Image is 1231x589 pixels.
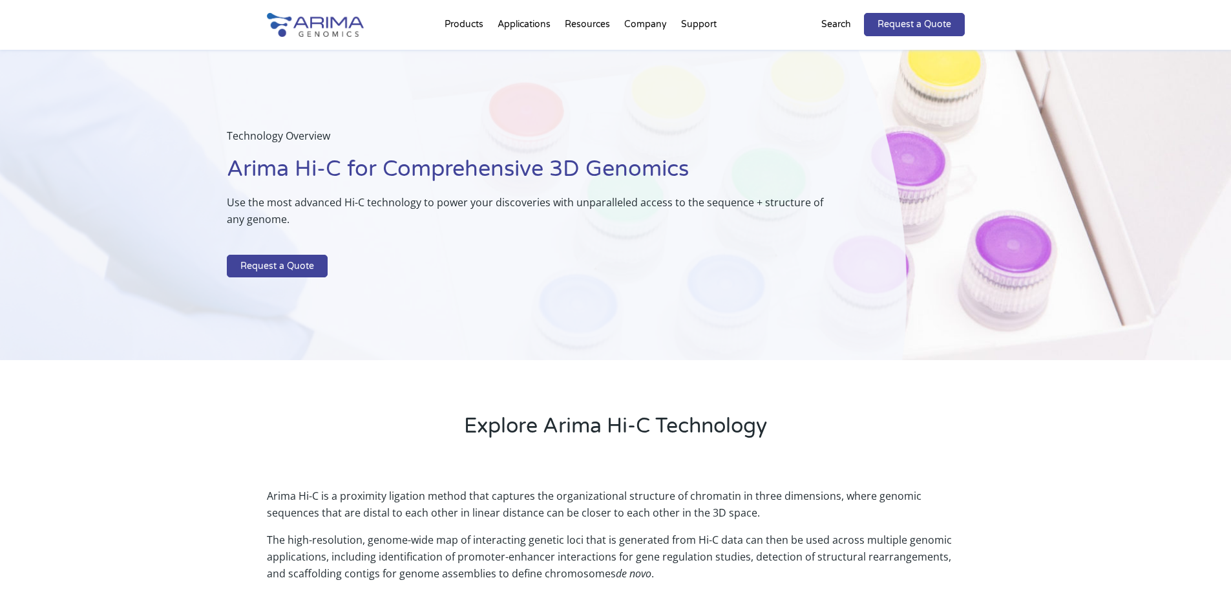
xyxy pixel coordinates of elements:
img: Arima-Genomics-logo [267,13,364,37]
p: Arima Hi-C is a proximity ligation method that captures the organizational structure of chromatin... [267,487,965,531]
p: Search [821,16,851,33]
p: Use the most advanced Hi-C technology to power your discoveries with unparalleled access to the s... [227,194,842,238]
h2: Explore Arima Hi-C Technology [267,412,965,451]
a: Request a Quote [864,13,965,36]
h1: Arima Hi-C for Comprehensive 3D Genomics [227,155,842,194]
a: Request a Quote [227,255,328,278]
i: de novo [616,566,651,581]
p: Technology Overview [227,127,842,155]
